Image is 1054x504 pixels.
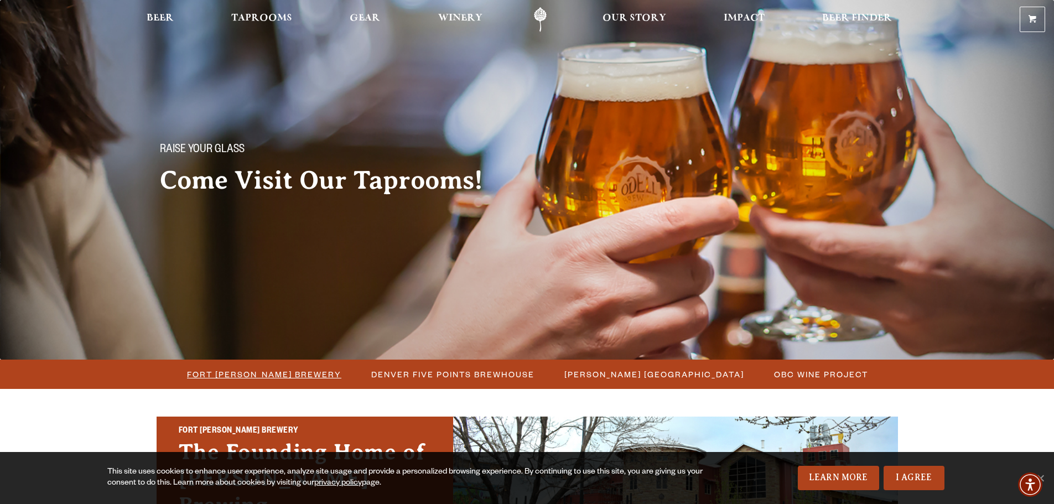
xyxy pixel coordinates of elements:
[160,167,505,194] h2: Come Visit Our Taprooms!
[231,14,292,23] span: Taprooms
[767,366,874,382] a: OBC Wine Project
[884,466,944,490] a: I Agree
[107,467,707,489] div: This site uses cookies to enhance user experience, analyze site usage and provide a personalized ...
[431,7,490,32] a: Winery
[822,14,892,23] span: Beer Finder
[564,366,744,382] span: [PERSON_NAME] [GEOGRAPHIC_DATA]
[438,14,482,23] span: Winery
[187,366,341,382] span: Fort [PERSON_NAME] Brewery
[716,7,772,32] a: Impact
[224,7,299,32] a: Taprooms
[314,479,362,488] a: privacy policy
[342,7,387,32] a: Gear
[558,366,750,382] a: [PERSON_NAME] [GEOGRAPHIC_DATA]
[180,366,347,382] a: Fort [PERSON_NAME] Brewery
[520,7,561,32] a: Odell Home
[1018,472,1042,497] div: Accessibility Menu
[139,7,181,32] a: Beer
[595,7,673,32] a: Our Story
[160,143,245,158] span: Raise your glass
[179,424,431,439] h2: Fort [PERSON_NAME] Brewery
[798,466,879,490] a: Learn More
[724,14,765,23] span: Impact
[350,14,380,23] span: Gear
[371,366,534,382] span: Denver Five Points Brewhouse
[365,366,540,382] a: Denver Five Points Brewhouse
[147,14,174,23] span: Beer
[815,7,899,32] a: Beer Finder
[774,366,868,382] span: OBC Wine Project
[603,14,666,23] span: Our Story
